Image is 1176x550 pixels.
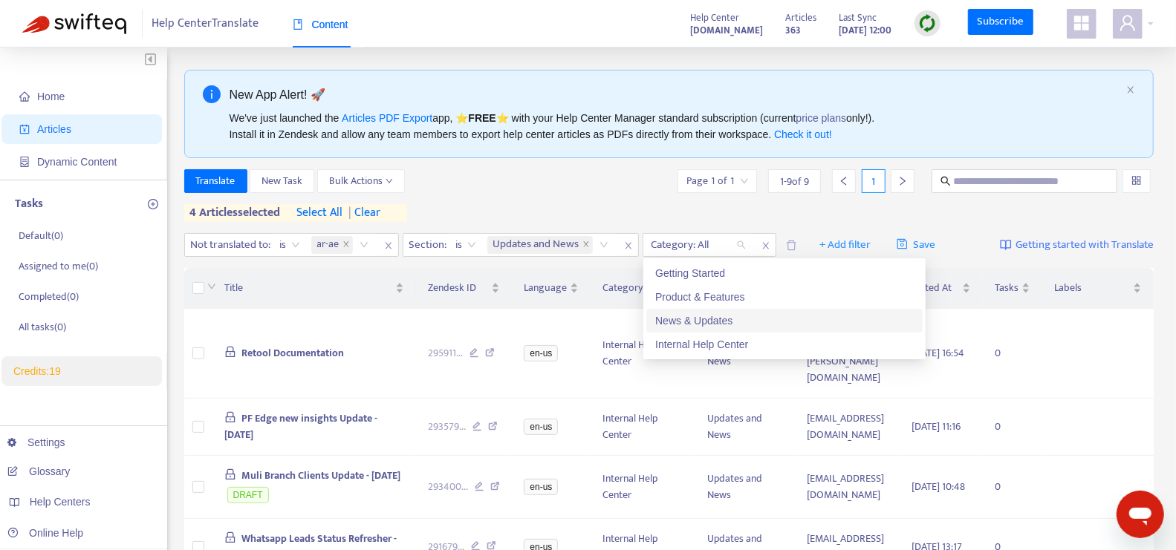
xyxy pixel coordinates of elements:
span: close [1126,85,1135,94]
span: ar-ae [317,236,340,254]
span: 1 - 9 of 9 [780,174,809,189]
span: Updates and News [487,236,593,254]
span: close [582,240,590,249]
a: Credits:19 [13,365,61,377]
img: image-link [1000,239,1012,251]
b: FREE [468,112,496,124]
td: Updates and News [695,456,795,519]
span: Zendesk ID [428,280,489,296]
span: Getting started with Translate [1016,237,1154,254]
a: Glossary [7,465,70,477]
button: Translate [184,169,247,193]
span: Articles [786,10,817,26]
span: Section : [403,234,449,256]
td: [EMAIL_ADDRESS][DOMAIN_NAME] [795,456,900,519]
span: Save [897,236,936,254]
span: Dynamic Content [37,156,117,168]
strong: 363 [786,22,802,39]
span: close [342,240,350,249]
span: delete [786,240,797,251]
div: Getting Started [655,265,914,281]
span: right [897,176,908,186]
td: Updates and News [695,399,795,456]
span: DRAFT [227,487,269,503]
th: Zendesk ID [416,268,513,309]
span: lock [224,531,236,543]
span: Help Center Translate [152,10,259,38]
div: New App Alert! 🚀 [230,85,1121,104]
div: Internal Help Center [655,336,914,353]
a: price plans [796,112,847,124]
div: Product & Features [655,289,914,305]
td: [EMAIL_ADDRESS][DOMAIN_NAME] [795,399,900,456]
span: [DATE] 16:54 [912,344,965,361]
span: Content [293,19,348,30]
span: Muli Branch Clients Update - [DATE] [241,467,400,484]
td: 0 [983,399,1042,456]
img: Swifteq [22,13,126,34]
a: Online Help [7,527,83,539]
td: Internal Help Center [591,399,695,456]
span: lock [224,468,236,480]
a: Articles PDF Export [342,112,432,124]
span: lock [224,346,236,358]
td: Internal Help Center [591,309,695,399]
th: Category [591,268,695,309]
span: Labels [1054,280,1130,296]
span: account-book [19,124,30,134]
th: Title [212,268,416,309]
span: ar-ae [311,236,353,254]
span: down [207,282,216,291]
th: Labels [1042,268,1154,309]
span: Translate [196,173,235,189]
span: left [839,176,849,186]
td: 0 [983,309,1042,399]
span: [DATE] 10:48 [912,478,966,495]
td: Internal Help Center [591,456,695,519]
span: Edited At [912,280,959,296]
span: New Task [261,173,302,189]
span: lock [224,411,236,423]
th: Edited At [900,268,983,309]
div: News & Updates [646,309,923,333]
a: Subscribe [968,9,1033,36]
span: Category [602,280,672,296]
span: down [386,177,393,185]
div: We've just launched the app, ⭐ ⭐️ with your Help Center Manager standard subscription (current on... [230,110,1121,143]
div: Internal Help Center [646,333,923,356]
p: Completed ( 0 ) [19,289,79,304]
div: Product & Features [646,285,923,309]
img: sync.dc5367851b00ba804db3.png [918,14,937,33]
span: Help Center [691,10,740,26]
button: + Add filter [808,233,882,257]
p: Tasks [15,195,43,213]
span: + Add filter [819,236,871,254]
span: en-us [524,419,558,435]
div: Getting Started [646,261,923,285]
strong: [DATE] 12:00 [839,22,892,39]
iframe: Button to launch messaging window [1117,491,1164,538]
span: 293400 ... [428,479,468,495]
span: Language [524,280,567,296]
span: close [379,237,398,255]
span: search [941,176,951,186]
span: Help Centers [30,496,91,508]
span: Bulk Actions [329,173,393,189]
th: Tasks [983,268,1042,309]
span: is [456,234,476,256]
span: clear [343,204,380,222]
p: All tasks ( 0 ) [19,319,66,335]
span: Updates and News [493,236,579,254]
button: Bulk Actionsdown [317,169,405,193]
span: select all [297,204,343,222]
th: Language [512,268,591,309]
span: Articles [37,123,71,135]
button: New Task [250,169,314,193]
span: en-us [524,479,558,495]
button: close [1126,85,1135,95]
span: close [756,237,776,255]
a: [DOMAIN_NAME] [691,22,764,39]
span: container [19,157,30,167]
p: Default ( 0 ) [19,228,63,243]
